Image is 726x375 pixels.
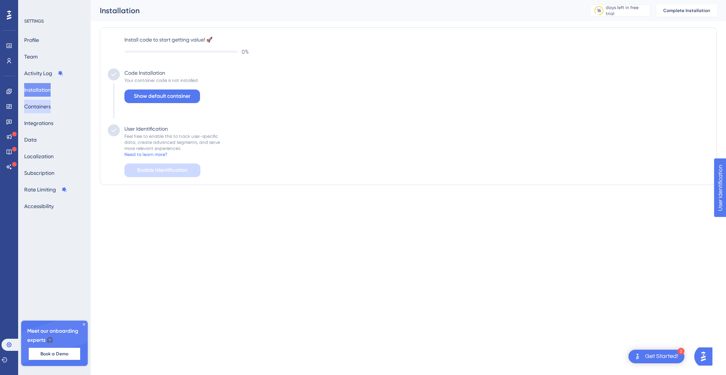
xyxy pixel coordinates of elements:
[124,124,168,133] div: User Identification
[628,350,684,363] div: Open Get Started! checklist, remaining modules: 2
[694,345,717,368] iframe: UserGuiding AI Assistant Launcher
[124,133,220,151] div: Feel free to enable this to track user-specific data, create advanced segments, and serve more re...
[29,348,80,360] button: Book a Demo
[24,166,54,180] button: Subscription
[124,68,165,77] div: Code Installation
[597,8,601,14] div: 16
[678,348,684,355] div: 2
[24,199,54,213] button: Accessibility
[24,100,51,113] button: Containers
[242,47,249,56] span: 0 %
[24,18,85,24] div: SETTINGS
[24,150,54,163] button: Localization
[124,77,198,83] div: Your container code is not installed
[124,90,200,103] button: Show default container
[40,351,68,357] span: Book a Demo
[24,33,39,47] button: Profile
[645,352,678,361] div: Get Started!
[24,183,67,196] button: Rate Limiting
[27,327,82,345] span: Meet our onboarding experts 🎧
[137,166,188,175] span: Enable Identification
[124,151,167,157] div: Need to learn more?
[124,164,200,177] button: Enable Identification
[633,352,642,361] img: launcher-image-alternative-text
[24,83,51,97] button: Installation
[134,92,191,101] span: Show default container
[24,50,38,63] button: Team
[606,5,648,17] div: days left in free trial
[124,35,709,44] label: Install code to start getting value! 🚀
[6,2,53,11] span: User Identification
[24,133,37,147] button: Data
[663,8,710,14] span: Complete Installation
[24,66,64,80] button: Activity Log
[656,5,717,17] button: Complete Installation
[24,116,53,130] button: Integrations
[100,5,571,16] div: Installation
